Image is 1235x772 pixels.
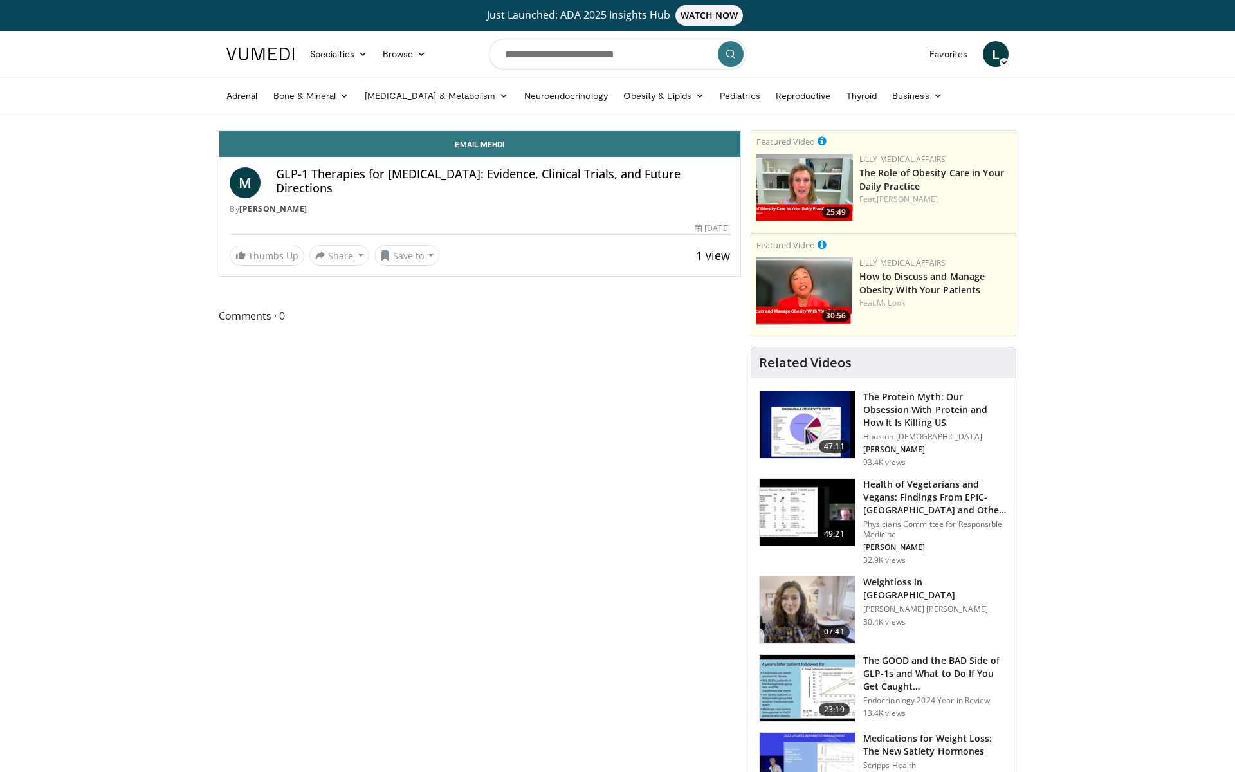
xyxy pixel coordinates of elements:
h3: Health of Vegetarians and Vegans: Findings From EPIC-[GEOGRAPHIC_DATA] and Othe… [863,478,1008,517]
a: Lilly Medical Affairs [859,154,946,165]
h3: The Protein Myth: Our Obsession With Protein and How It Is Killing US [863,391,1008,429]
a: [PERSON_NAME] [239,203,307,214]
a: The Role of Obesity Care in Your Daily Practice [859,167,1004,192]
a: M [230,167,261,198]
span: 49:21 [819,528,850,540]
a: Thyroid [839,83,885,109]
h4: GLP-1 Therapies for [MEDICAL_DATA]: Evidence, Clinical Trials, and Future Directions [276,167,730,195]
p: Physicians Committee for Responsible Medicine [863,519,1008,540]
a: [MEDICAL_DATA] & Metabolism [357,83,517,109]
p: Houston [DEMOGRAPHIC_DATA] [863,432,1008,442]
a: L [983,41,1009,67]
p: 30.4K views [863,617,906,627]
small: Featured Video [756,136,815,147]
a: Neuroendocrinology [517,83,616,109]
a: 25:49 [756,154,853,221]
div: Feat. [859,194,1011,205]
a: 07:41 Weightloss in [GEOGRAPHIC_DATA] [PERSON_NAME] [PERSON_NAME] 30.4K views [759,576,1008,644]
h4: Related Videos [759,355,852,371]
a: Business [884,83,950,109]
span: 30:56 [822,310,850,322]
span: Comments 0 [219,308,741,324]
p: Endocrinology 2024 Year in Review [863,695,1008,706]
img: b7b8b05e-5021-418b-a89a-60a270e7cf82.150x105_q85_crop-smart_upscale.jpg [760,391,855,458]
a: Obesity & Lipids [616,83,712,109]
a: 47:11 The Protein Myth: Our Obsession With Protein and How It Is Killing US Houston [DEMOGRAPHIC_... [759,391,1008,468]
a: Just Launched: ADA 2025 Insights HubWATCH NOW [228,5,1007,26]
p: 32.9K views [863,555,906,565]
a: Specialties [302,41,375,67]
a: 30:56 [756,257,853,325]
a: Bone & Mineral [266,83,357,109]
img: 606f2b51-b844-428b-aa21-8c0c72d5a896.150x105_q85_crop-smart_upscale.jpg [760,479,855,546]
button: Save to [374,245,440,266]
a: Adrenal [219,83,266,109]
p: [PERSON_NAME] [PERSON_NAME] [863,604,1008,614]
a: Thumbs Up [230,246,304,266]
span: 47:11 [819,440,850,453]
a: Lilly Medical Affairs [859,257,946,268]
span: 23:19 [819,703,850,716]
span: 07:41 [819,625,850,638]
a: How to Discuss and Manage Obesity With Your Patients [859,270,985,296]
span: 1 view [696,248,730,263]
p: 93.4K views [863,457,906,468]
h3: The GOOD and the BAD Side of GLP-1s and What to Do If You Get Caught… [863,654,1008,693]
img: e1208b6b-349f-4914-9dd7-f97803bdbf1d.png.150x105_q85_crop-smart_upscale.png [756,154,853,221]
p: 13.4K views [863,708,906,719]
input: Search topics, interventions [489,39,746,69]
div: By [230,203,730,215]
span: 25:49 [822,207,850,218]
p: [PERSON_NAME] [863,445,1008,455]
a: Email Mehdi [219,131,740,157]
h3: Weightloss in [GEOGRAPHIC_DATA] [863,576,1008,602]
a: 23:19 The GOOD and the BAD Side of GLP-1s and What to Do If You Get Caught… Endocrinology 2024 Ye... [759,654,1008,722]
h3: Medications for Weight Loss: The New Satiety Hormones [863,732,1008,758]
a: [PERSON_NAME] [877,194,938,205]
img: c98a6a29-1ea0-4bd5-8cf5-4d1e188984a7.png.150x105_q85_crop-smart_upscale.png [756,257,853,325]
a: Pediatrics [712,83,768,109]
a: Reproductive [768,83,839,109]
span: WATCH NOW [675,5,744,26]
div: [DATE] [695,223,729,234]
a: Favorites [922,41,975,67]
div: Feat. [859,297,1011,309]
img: VuMedi Logo [226,48,295,60]
p: [PERSON_NAME] [863,542,1008,553]
small: Featured Video [756,239,815,251]
button: Share [309,245,369,266]
img: 756cb5e3-da60-49d4-af2c-51c334342588.150x105_q85_crop-smart_upscale.jpg [760,655,855,722]
img: 9983fed1-7565-45be-8934-aef1103ce6e2.150x105_q85_crop-smart_upscale.jpg [760,576,855,643]
a: 49:21 Health of Vegetarians and Vegans: Findings From EPIC-[GEOGRAPHIC_DATA] and Othe… Physicians... [759,478,1008,565]
a: M. Look [877,297,905,308]
a: Browse [375,41,434,67]
p: Scripps Health [863,760,1008,771]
